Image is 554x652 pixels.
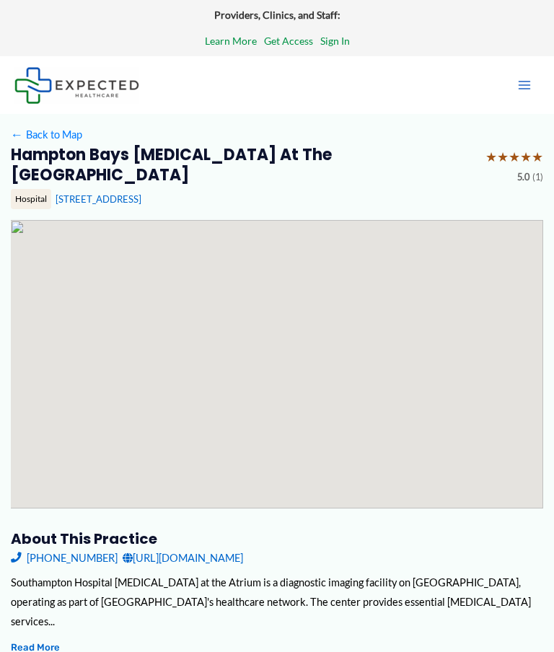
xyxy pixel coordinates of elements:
span: ★ [485,145,497,169]
span: 5.0 [517,169,529,186]
img: Expected Healthcare Logo - side, dark font, small [14,67,139,104]
button: Main menu toggle [509,70,540,100]
a: ←Back to Map [11,125,82,144]
span: (1) [532,169,543,186]
h2: Hampton Bays [MEDICAL_DATA] at the [GEOGRAPHIC_DATA] [11,145,475,186]
a: [STREET_ADDRESS] [56,193,141,205]
span: ★ [532,145,543,169]
div: Southampton Hospital [MEDICAL_DATA] at the Atrium is a diagnostic imaging facility on [GEOGRAPHIC... [11,573,544,631]
a: [PHONE_NUMBER] [11,548,118,568]
span: ← [11,128,24,141]
a: Learn More [205,32,257,50]
a: Sign In [320,32,350,50]
strong: Providers, Clinics, and Staff: [214,9,340,21]
span: ★ [509,145,520,169]
h3: About this practice [11,529,544,548]
span: ★ [520,145,532,169]
div: Hospital [11,189,51,209]
a: Get Access [264,32,313,50]
span: ★ [497,145,509,169]
a: [URL][DOMAIN_NAME] [123,548,243,568]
